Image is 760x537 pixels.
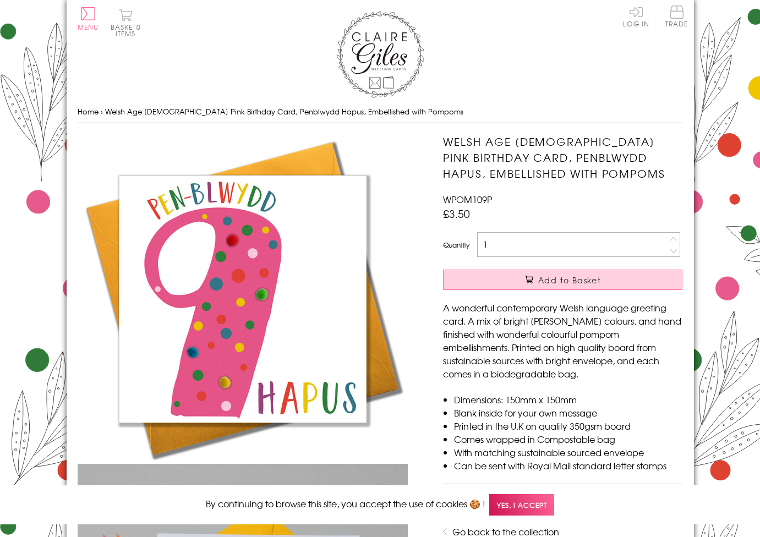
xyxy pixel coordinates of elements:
p: A wonderful contemporary Welsh language greeting card. A mix of bright [PERSON_NAME] colours, and... [443,301,682,380]
li: Dimensions: 150mm x 150mm [454,393,682,406]
span: Add to Basket [538,275,601,286]
label: Quantity [443,240,469,250]
span: WPOM109P [443,193,492,206]
li: With matching sustainable sourced envelope [454,446,682,459]
span: Yes, I accept [489,494,554,516]
span: 0 items [116,22,141,39]
a: Log In [623,6,649,27]
nav: breadcrumbs [78,101,683,123]
button: Add to Basket [443,270,682,290]
li: Blank inside for your own message [454,406,682,419]
img: Welsh Age 9 Pink Birthday Card, Penblwydd Hapus, Embellished with Pompoms [78,134,408,464]
span: Trade [665,6,688,27]
button: Menu [78,7,99,30]
li: Can be sent with Royal Mail standard letter stamps [454,459,682,472]
li: Printed in the U.K on quality 350gsm board [454,419,682,432]
li: Comes wrapped in Compostable bag [454,432,682,446]
span: Welsh Age [DEMOGRAPHIC_DATA] Pink Birthday Card, Penblwydd Hapus, Embellished with Pompoms [105,106,463,117]
span: Menu [78,22,99,32]
span: £3.50 [443,206,470,221]
h1: Welsh Age [DEMOGRAPHIC_DATA] Pink Birthday Card, Penblwydd Hapus, Embellished with Pompoms [443,134,682,181]
img: Claire Giles Greetings Cards [336,11,424,98]
span: › [101,106,103,117]
button: Basket0 items [111,9,141,37]
a: Trade [665,6,688,29]
a: Home [78,106,99,117]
